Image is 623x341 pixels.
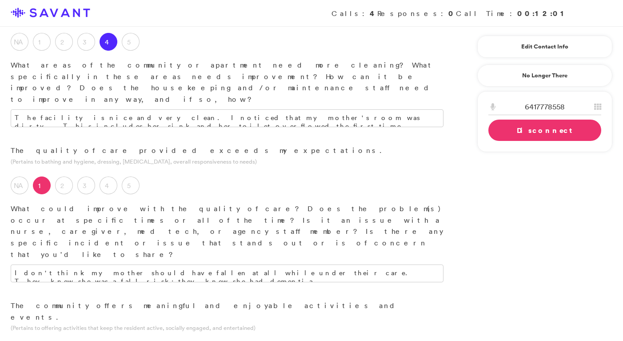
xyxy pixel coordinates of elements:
[55,33,73,51] label: 2
[11,145,443,156] p: The quality of care provided exceeds my expectations.
[122,33,140,51] label: 5
[11,300,443,323] p: The community offers meaningful and enjoyable activities and events.
[370,8,377,18] strong: 4
[33,33,51,51] label: 1
[77,33,95,51] label: 3
[100,33,117,51] label: 4
[100,177,117,194] label: 4
[77,177,95,194] label: 3
[33,177,51,194] label: 1
[122,177,140,194] label: 5
[11,324,443,332] p: (Pertains to offering activities that keep the resident active, socially engaged, and entertained)
[11,203,443,260] p: What could improve with the quality of care? Does the problem(s) occur at specific times or all o...
[55,177,73,194] label: 2
[488,120,601,141] a: Disconnect
[517,8,568,18] strong: 00:12:01
[488,40,601,54] a: Edit Contact Info
[477,64,612,87] a: No Longer There
[11,177,28,194] label: NA
[11,33,28,51] label: NA
[448,8,456,18] strong: 0
[11,157,443,166] p: (Pertains to bathing and hygiene, dressing, [MEDICAL_DATA], overall responsiveness to needs)
[11,60,443,105] p: What areas of the community or apartment need more cleaning? What specifically in these areas nee...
